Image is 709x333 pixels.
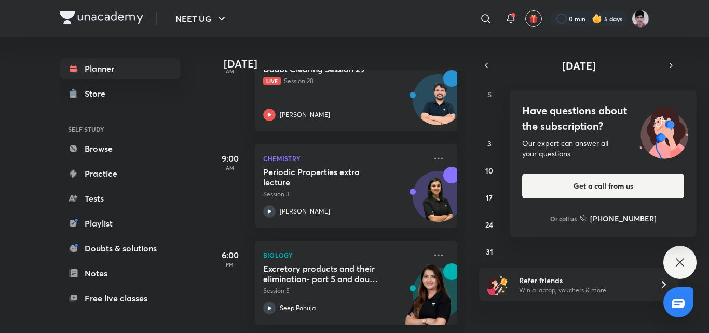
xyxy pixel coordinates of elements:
p: [PERSON_NAME] [280,207,330,216]
abbr: Thursday [606,89,610,99]
a: Notes [60,263,180,284]
button: August 24, 2025 [481,216,498,233]
p: Biology [263,249,426,261]
p: AM [209,165,251,171]
a: [PHONE_NUMBER] [580,213,657,224]
h5: 6:00 [209,249,251,261]
button: avatar [525,10,542,27]
abbr: August 17, 2025 [486,193,493,203]
p: Or call us [550,214,577,223]
button: August 10, 2025 [481,162,498,179]
img: Company Logo [60,11,143,24]
a: Free live classes [60,288,180,309]
p: PM [209,261,251,268]
h5: 9:00 [209,152,251,165]
h6: [PHONE_NUMBER] [590,213,657,224]
button: [DATE] [494,58,664,73]
p: AM [209,68,251,74]
a: Tests [60,188,180,209]
h6: SELF STUDY [60,121,180,138]
p: [PERSON_NAME] [280,110,330,119]
abbr: Tuesday [547,89,551,99]
a: Playlist [60,213,180,234]
a: Doubts & solutions [60,238,180,259]
a: Company Logo [60,11,143,26]
abbr: August 3, 2025 [487,139,492,149]
div: Store [85,87,112,100]
span: Live [263,77,281,85]
img: ttu_illustration_new.svg [631,103,697,159]
p: Session 28 [263,76,426,86]
div: Our expert can answer all your questions [522,138,684,159]
button: August 3, 2025 [481,135,498,152]
abbr: Monday [516,89,523,99]
abbr: August 10, 2025 [485,166,493,176]
h4: Have questions about the subscription? [522,103,684,134]
button: August 31, 2025 [481,243,498,260]
abbr: August 31, 2025 [486,247,493,257]
h6: Refer friends [519,275,647,286]
a: Practice [60,163,180,184]
p: Session 3 [263,190,426,199]
abbr: Sunday [487,89,492,99]
p: Seep Pahuja [280,303,316,313]
abbr: August 24, 2025 [485,220,493,230]
h4: [DATE] [224,58,468,70]
abbr: Saturday [666,89,670,99]
span: [DATE] [562,59,596,73]
button: August 17, 2025 [481,189,498,206]
abbr: Wednesday [576,89,583,99]
img: referral [487,274,508,295]
img: streak [592,14,602,24]
img: Avatar [413,177,463,227]
a: Browse [60,138,180,159]
h5: Periodic Properties extra lecture [263,167,392,188]
p: Win a laptop, vouchers & more [519,286,647,295]
abbr: Friday [636,89,640,99]
img: avatar [529,14,538,23]
img: Avatar [413,80,463,130]
a: Store [60,83,180,104]
a: Planner [60,58,180,79]
p: Chemistry [263,152,426,165]
button: NEET UG [169,8,234,29]
p: Session 5 [263,286,426,296]
h5: Excretory products and their elimination- part 5 and doubt clearing session [263,263,392,284]
img: Alok Mishra [632,10,649,28]
button: Get a call from us [522,174,684,198]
